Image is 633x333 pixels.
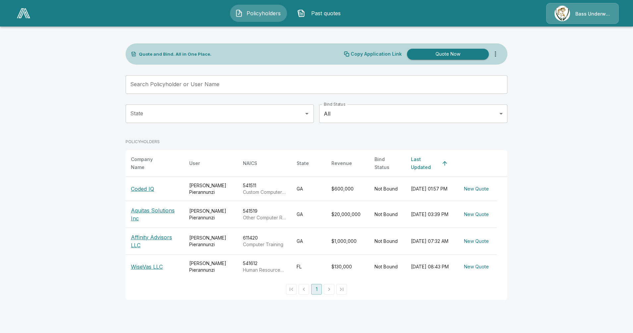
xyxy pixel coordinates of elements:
label: Bind Status [324,101,345,107]
div: 541612 [243,260,286,273]
button: New Quote [461,235,491,248]
p: Human Resources Consulting Services [243,267,286,273]
p: Other Computer Related Services [243,214,286,221]
button: New Quote [461,183,491,195]
nav: pagination navigation [285,284,348,295]
img: AA Logo [17,8,30,18]
p: Aquitas Solutions Inc [131,206,179,222]
div: Revenue [331,159,352,167]
p: Copy Application Link [351,52,402,56]
button: Past quotes IconPast quotes [292,5,349,22]
button: New Quote [461,208,491,221]
td: $20,000,000 [326,201,369,228]
div: NAICS [243,159,257,167]
td: FL [291,255,326,279]
p: Computer Training [243,241,286,248]
p: Coded IQ [131,185,179,193]
th: Bind Status [369,150,406,177]
table: simple table [126,150,507,279]
p: WiseVas LLC [131,263,179,271]
td: $600,000 [326,177,369,201]
td: Not Bound [369,201,406,228]
button: Policyholders IconPolicyholders [230,5,287,22]
td: $130,000 [326,255,369,279]
div: User [189,159,200,167]
button: more [489,47,502,61]
div: Company Name [131,155,167,171]
td: Not Bound [369,177,406,201]
td: GA [291,201,326,228]
td: $1,000,000 [326,228,369,255]
img: Past quotes Icon [297,9,305,17]
button: page 1 [311,284,322,295]
div: All [319,104,507,123]
div: State [297,159,309,167]
div: [PERSON_NAME] Pierannunzi [189,235,232,248]
td: GA [291,177,326,201]
div: [PERSON_NAME] Pierannunzi [189,260,232,273]
div: [PERSON_NAME] Pierannunzi [189,182,232,195]
div: Last Updated [411,155,439,171]
button: New Quote [461,261,491,273]
p: POLICYHOLDERS [126,139,160,145]
td: [DATE] 07:32 AM [406,228,456,255]
td: [DATE] 03:39 PM [406,201,456,228]
p: Quote and Bind. All in One Place. [139,52,211,56]
td: Not Bound [369,228,406,255]
button: Open [302,109,312,118]
div: [PERSON_NAME] Pierannunzi [189,208,232,221]
div: 611420 [243,235,286,248]
a: Quote Now [404,49,489,60]
td: [DATE] 01:57 PM [406,177,456,201]
span: Policyholders [246,9,282,17]
td: GA [291,228,326,255]
div: 541519 [243,208,286,221]
td: [DATE] 08:43 PM [406,255,456,279]
p: Affinity Advisors LLC [131,233,179,249]
td: Not Bound [369,255,406,279]
div: 541511 [243,182,286,195]
span: Past quotes [308,9,344,17]
img: Policyholders Icon [235,9,243,17]
p: Custom Computer Programming Services [243,189,286,195]
button: Quote Now [407,49,489,60]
